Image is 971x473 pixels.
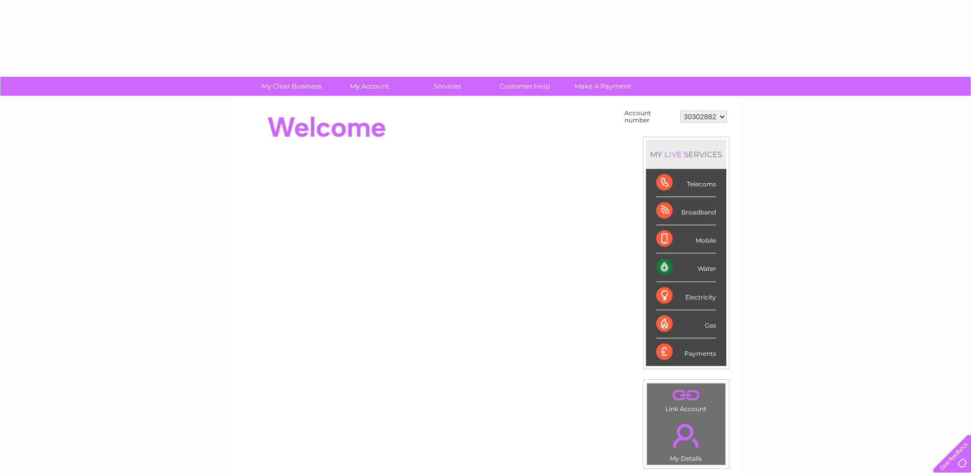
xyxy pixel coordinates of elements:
a: Customer Help [483,77,567,96]
td: My Details [646,415,726,465]
a: My Account [327,77,412,96]
div: Gas [656,310,716,338]
td: Account number [622,107,678,126]
div: MY SERVICES [646,140,726,169]
div: Mobile [656,225,716,253]
a: Make A Payment [560,77,645,96]
div: Payments [656,338,716,366]
div: Water [656,253,716,282]
div: Broadband [656,197,716,225]
a: . [650,386,723,404]
div: Electricity [656,282,716,310]
a: . [650,418,723,454]
div: LIVE [662,149,684,159]
a: Services [405,77,489,96]
div: Telecoms [656,169,716,197]
a: My Clear Business [249,77,334,96]
td: Link Account [646,383,726,415]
